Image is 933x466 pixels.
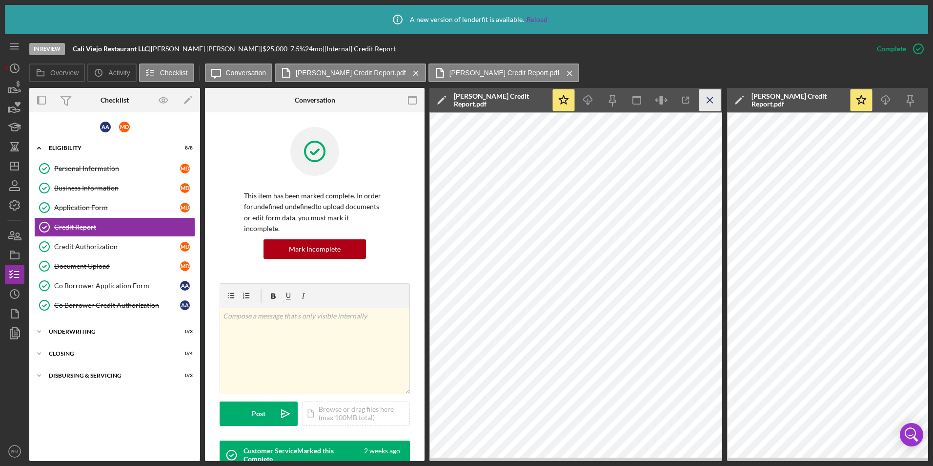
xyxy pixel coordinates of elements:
div: Application Form [54,204,180,212]
div: 7.5 % [290,45,305,53]
button: [PERSON_NAME] Credit Report.pdf [428,64,580,82]
div: Document Upload [54,262,180,270]
a: Personal InformationMD [34,159,195,178]
button: Conversation [205,64,273,82]
div: 0 / 3 [175,329,193,335]
div: [PERSON_NAME] [PERSON_NAME] | [151,45,263,53]
a: Reload [527,16,548,23]
span: $25,000 [263,44,287,53]
a: Co Borrower Application FormAA [34,276,195,296]
label: [PERSON_NAME] Credit Report.pdf [449,69,560,77]
a: Co Borrower Credit AuthorizationAA [34,296,195,315]
div: Underwriting [49,329,168,335]
div: Credit Report [54,223,195,231]
div: Checklist [101,96,129,104]
div: Credit Authorization [54,243,180,251]
a: Business InformationMD [34,178,195,198]
div: 8 / 8 [175,145,193,151]
a: Credit AuthorizationMD [34,237,195,256]
button: Checklist [139,64,194,82]
div: M D [119,122,130,132]
div: 0 / 3 [175,373,193,379]
div: Closing [49,351,168,357]
div: M D [180,164,190,173]
div: 0 / 4 [175,351,193,357]
button: Post [220,402,298,426]
div: M D [180,183,190,193]
div: Disbursing & Servicing [49,373,168,379]
div: A A [180,281,190,291]
div: Personal Information [54,165,180,172]
button: Mark Incomplete [264,239,366,259]
div: Eligibility [49,145,168,151]
div: Business Information [54,184,180,192]
label: Checklist [160,69,188,77]
label: Overview [50,69,79,77]
button: BM [5,442,24,461]
button: Activity [87,64,136,82]
div: M D [180,261,190,271]
text: BM [11,449,18,454]
div: Co Borrower Credit Authorization [54,301,180,309]
p: This item has been marked complete. In order for undefined undefined to upload documents or edit ... [244,191,385,234]
div: A new version of lenderfit is available. [385,7,548,32]
a: Credit Report [34,217,195,237]
label: [PERSON_NAME] Credit Report.pdf [296,69,406,77]
div: 24 mo [305,45,323,53]
b: Cali Viejo Restaurant LLC [73,44,149,53]
div: [PERSON_NAME] Credit Report.pdf [751,92,844,108]
div: Conversation [295,96,335,104]
div: A A [180,300,190,310]
div: Open Intercom Messenger [900,423,923,446]
a: Document UploadMD [34,256,195,276]
div: Complete [877,39,906,59]
button: [PERSON_NAME] Credit Report.pdf [275,64,426,82]
div: Co Borrower Application Form [54,282,180,290]
time: 2025-09-04 00:50 [364,447,400,463]
div: Post [252,402,265,426]
a: Application FormMD [34,198,195,217]
div: Mark Incomplete [289,239,341,259]
div: | [Internal] Credit Report [323,45,396,53]
div: [PERSON_NAME] Credit Report.pdf [454,92,547,108]
label: Activity [108,69,130,77]
button: Complete [867,39,928,59]
div: M D [180,242,190,252]
div: A A [100,122,111,132]
div: M D [180,203,190,212]
button: Overview [29,64,85,82]
div: Customer Service Marked this Complete [243,447,363,463]
label: Conversation [226,69,266,77]
div: | [73,45,151,53]
div: In Review [29,43,65,55]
